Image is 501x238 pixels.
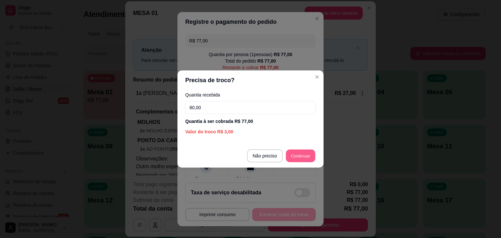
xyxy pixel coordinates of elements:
button: Continuar [286,150,315,162]
button: Close [312,72,322,82]
label: Quantia recebida [185,93,316,97]
div: Quantia à ser cobrada R$ 77,00 [185,118,316,125]
header: Precisa de troco? [177,70,324,90]
button: Não preciso [247,149,283,162]
div: Valor do troco R$ 3,00 [185,128,316,135]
